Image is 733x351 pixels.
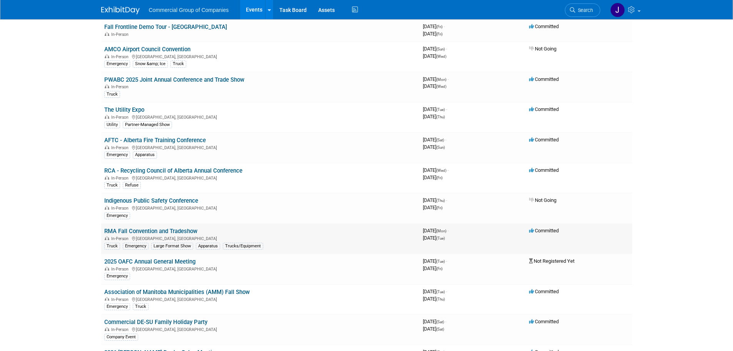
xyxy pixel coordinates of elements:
[436,290,445,294] span: (Tue)
[423,76,449,82] span: [DATE]
[446,289,447,294] span: -
[529,24,559,29] span: Committed
[105,115,109,119] img: In-Person Event
[423,235,445,241] span: [DATE]
[423,319,446,324] span: [DATE]
[111,32,131,37] span: In-Person
[529,46,556,52] span: Not Going
[436,259,445,264] span: (Tue)
[529,167,559,173] span: Committed
[423,24,445,29] span: [DATE]
[104,273,130,280] div: Emergency
[423,258,447,264] span: [DATE]
[446,46,447,52] span: -
[104,106,144,113] a: The Utility Expo
[529,106,559,112] span: Committed
[104,46,190,53] a: AMCO Airport Council Convention
[111,206,131,211] span: In-Person
[423,296,445,302] span: [DATE]
[104,319,207,326] a: Commercial DE-SU Family Holiday Party
[105,206,109,210] img: In-Person Event
[104,258,195,265] a: 2025 OAFC Annual General Meeting
[111,267,131,272] span: In-Person
[423,289,447,294] span: [DATE]
[445,137,446,143] span: -
[423,167,449,173] span: [DATE]
[436,145,445,149] span: (Sun)
[104,167,242,174] a: RCA - Recycling Council of Alberta Annual Conference
[436,84,446,89] span: (Wed)
[104,326,417,332] div: [GEOGRAPHIC_DATA], [GEOGRAPHIC_DATA]
[104,212,130,219] div: Emergency
[447,228,449,233] span: -
[123,182,141,189] div: Refuse
[447,76,449,82] span: -
[423,265,442,271] span: [DATE]
[104,151,130,158] div: Emergency
[423,175,442,180] span: [DATE]
[104,91,120,98] div: Truck
[529,197,556,203] span: Not Going
[423,326,444,332] span: [DATE]
[423,197,447,203] span: [DATE]
[111,145,131,150] span: In-Person
[423,205,442,210] span: [DATE]
[111,327,131,332] span: In-Person
[196,243,220,250] div: Apparatus
[105,327,109,331] img: In-Person Event
[436,206,442,210] span: (Fri)
[445,319,446,324] span: -
[111,54,131,59] span: In-Person
[104,289,250,296] a: Association of Manitoba Municipalities (AMM) Fall Show
[436,107,445,112] span: (Tue)
[436,77,446,82] span: (Mon)
[104,228,197,235] a: RMA Fall Convention and Tradeshow
[111,236,131,241] span: In-Person
[223,243,263,250] div: Trucks/Equipment
[111,297,131,302] span: In-Person
[111,176,131,181] span: In-Person
[436,267,442,271] span: (Fri)
[104,182,120,189] div: Truck
[104,197,198,204] a: Indigenous Public Safety Conference
[105,32,109,36] img: In-Person Event
[104,144,417,150] div: [GEOGRAPHIC_DATA], [GEOGRAPHIC_DATA]
[423,106,447,112] span: [DATE]
[529,258,574,264] span: Not Registered Yet
[436,54,446,59] span: (Wed)
[423,31,442,37] span: [DATE]
[436,327,444,331] span: (Sat)
[436,198,445,203] span: (Thu)
[133,151,157,158] div: Apparatus
[436,320,444,324] span: (Sat)
[436,168,446,173] span: (Wed)
[105,236,109,240] img: In-Person Event
[423,114,445,119] span: [DATE]
[105,176,109,180] img: In-Person Event
[610,3,625,17] img: Jason Fast
[151,243,193,250] div: Large Format Show
[529,289,559,294] span: Committed
[105,84,109,88] img: In-Person Event
[444,24,445,29] span: -
[123,243,149,250] div: Emergency
[104,121,120,128] div: Utility
[423,46,447,52] span: [DATE]
[104,76,244,83] a: PWABC 2025 Joint Annual Conference and Trade Show
[104,243,120,250] div: Truck
[111,115,131,120] span: In-Person
[565,3,600,17] a: Search
[446,106,447,112] span: -
[104,24,227,30] a: Fall Frontline Demo Tour - [GEOGRAPHIC_DATA]
[104,265,417,272] div: [GEOGRAPHIC_DATA], [GEOGRAPHIC_DATA]
[447,167,449,173] span: -
[436,25,442,29] span: (Fri)
[133,303,149,310] div: Truck
[423,144,445,150] span: [DATE]
[436,115,445,119] span: (Thu)
[104,175,417,181] div: [GEOGRAPHIC_DATA], [GEOGRAPHIC_DATA]
[104,235,417,241] div: [GEOGRAPHIC_DATA], [GEOGRAPHIC_DATA]
[123,121,172,128] div: Partner-Managed Show
[104,137,206,144] a: AFTC - Alberta Fire Training Conference
[104,53,417,59] div: [GEOGRAPHIC_DATA], [GEOGRAPHIC_DATA]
